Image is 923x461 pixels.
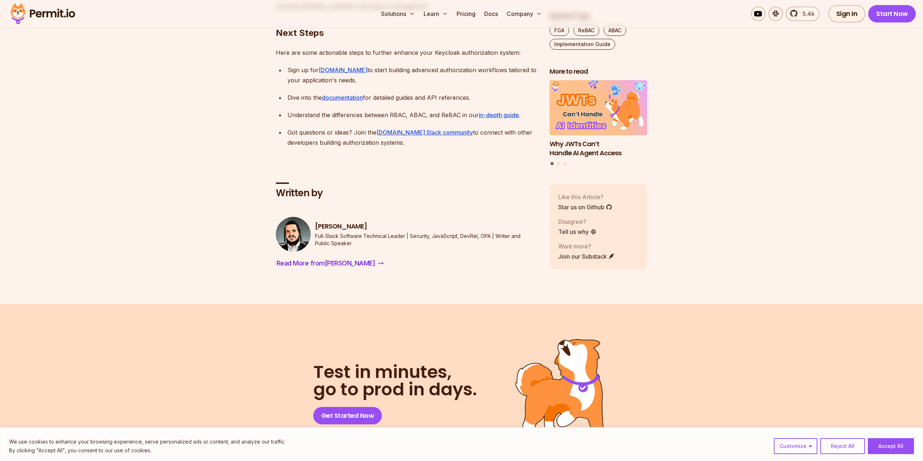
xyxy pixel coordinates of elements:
a: ReBAC [573,25,599,36]
div: Got questions or ideas? Join the to connect with other developers building authorization systems. [287,127,538,148]
li: 1 of 3 [550,80,648,157]
div: Sign up for to start building advanced authorization workflows tailored to your application's needs. [287,65,538,85]
img: Gabriel L. Manor [276,217,311,252]
button: Accept All [868,438,914,454]
a: FGA [550,25,569,36]
p: We use cookies to enhance your browsing experience, serve personalized ads or content, and analyz... [9,437,286,446]
span: 5.4k [798,9,814,18]
h3: Why JWTs Can’t Handle AI Agent Access [550,140,648,158]
a: in-depth guide [479,111,519,119]
a: Sign In [828,5,866,22]
button: Learn [421,7,451,21]
a: ABAC [604,25,626,36]
a: [DOMAIN_NAME] Slack community [376,129,473,136]
h2: Written by [276,187,538,200]
a: [DOMAIN_NAME] [319,66,367,74]
div: Understand the differences between RBAC, ABAC, and ReBAC in our . [287,110,538,120]
button: Company [504,7,545,21]
p: By clicking "Accept All", you consent to our use of cookies. [9,446,286,455]
a: Why JWTs Can’t Handle AI Agent AccessWhy JWTs Can’t Handle AI Agent Access [550,80,648,157]
a: Start Now [868,5,916,22]
p: Here are some actionable steps to further enhance your Keycloak authorization system: [276,48,538,58]
button: Reject All [820,438,865,454]
div: Posts [550,80,648,166]
a: Tell us why [558,227,597,236]
span: Read More from [PERSON_NAME] [277,258,375,268]
h2: More to read [550,67,648,76]
p: Disagree? [558,217,597,226]
a: 5.4k [786,7,820,21]
img: Why JWTs Can’t Handle AI Agent Access [550,80,648,135]
h3: [PERSON_NAME] [315,222,538,231]
button: Go to slide 3 [563,162,566,165]
a: Join our Substack [558,252,615,260]
button: Go to slide 2 [557,162,560,165]
button: Go to slide 1 [551,162,554,165]
button: Solutions [378,7,418,21]
a: Star us on Github [558,202,612,211]
button: Customize [774,438,817,454]
p: Want more? [558,242,615,250]
span: Test in minutes, [313,363,477,381]
h2: go to prod in days. [313,363,477,398]
a: Docs [481,7,501,21]
div: Dive into the for detailed guides and API references. [287,92,538,103]
a: Get Started Now [313,407,382,424]
a: Implementation Guide [550,38,615,49]
img: Permit logo [7,1,78,26]
p: Full-Stack Software Technical Leader | Security, JavaScript, DevRel, OPA | Writer and Public Speaker [315,232,538,247]
p: Like this Article? [558,192,612,201]
a: documentation [322,94,363,101]
a: Read More from[PERSON_NAME] [276,258,385,269]
a: Pricing [454,7,478,21]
